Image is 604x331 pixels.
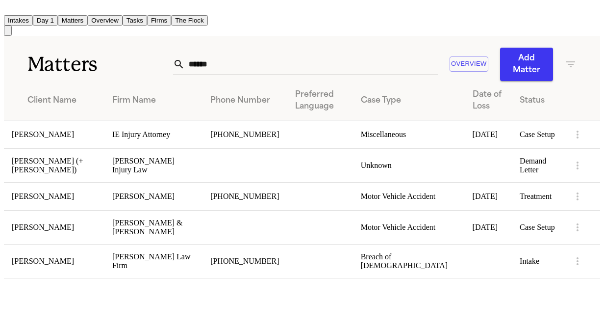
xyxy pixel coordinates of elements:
[210,95,279,107] div: Phone Number
[58,16,87,24] a: Matters
[353,210,465,244] td: Motor Vehicle Accident
[520,95,556,107] div: Status
[4,244,104,278] td: [PERSON_NAME]
[500,48,553,81] button: Add Matter
[104,210,202,244] td: [PERSON_NAME] & [PERSON_NAME]
[4,182,104,210] td: [PERSON_NAME]
[202,182,287,210] td: [PHONE_NUMBER]
[4,16,33,24] a: Intakes
[4,6,16,15] a: Home
[473,89,504,112] div: Date of Loss
[353,120,465,148] td: Miscellaneous
[512,182,564,210] td: Treatment
[87,15,123,26] button: Overview
[33,15,58,26] button: Day 1
[4,120,104,148] td: [PERSON_NAME]
[147,15,171,26] button: Firms
[112,95,195,107] div: Firm Name
[104,182,202,210] td: [PERSON_NAME]
[104,148,202,182] td: [PERSON_NAME] Injury Law
[4,210,104,244] td: [PERSON_NAME]
[58,15,87,26] button: Matters
[295,89,345,112] div: Preferred Language
[202,244,287,278] td: [PHONE_NUMBER]
[450,56,488,72] button: Overview
[87,16,123,24] a: Overview
[104,244,202,278] td: [PERSON_NAME] Law Firm
[104,120,202,148] td: IE Injury Attorney
[465,120,512,148] td: [DATE]
[512,120,564,148] td: Case Setup
[353,244,465,278] td: Breach of [DEMOGRAPHIC_DATA]
[4,4,16,13] img: Finch Logo
[353,148,465,182] td: Unknown
[33,16,58,24] a: Day 1
[512,210,564,244] td: Case Setup
[123,15,147,26] button: Tasks
[171,15,208,26] button: The Flock
[171,16,208,24] a: The Flock
[147,16,171,24] a: Firms
[512,148,564,182] td: Demand Letter
[123,16,147,24] a: Tasks
[512,244,564,278] td: Intake
[361,95,457,107] div: Case Type
[27,95,97,107] div: Client Name
[353,182,465,210] td: Motor Vehicle Accident
[465,182,512,210] td: [DATE]
[27,52,173,77] h1: Matters
[202,120,287,148] td: [PHONE_NUMBER]
[4,148,104,182] td: [PERSON_NAME] (+[PERSON_NAME])
[4,15,33,26] button: Intakes
[465,210,512,244] td: [DATE]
